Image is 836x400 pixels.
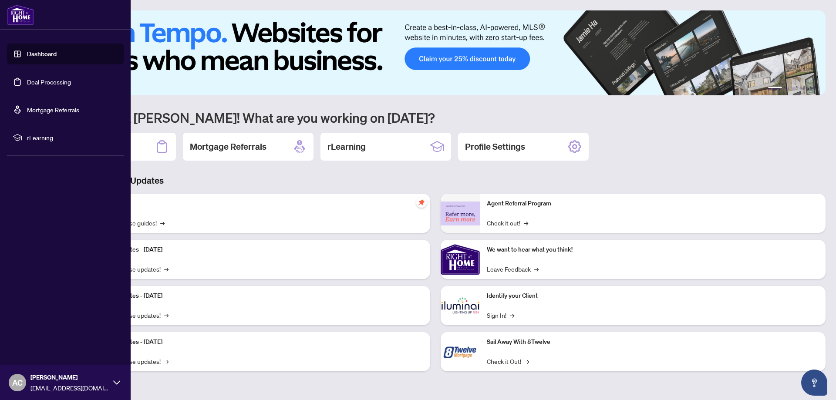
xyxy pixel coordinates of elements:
span: → [510,310,514,320]
p: Agent Referral Program [487,199,819,208]
p: Sail Away With 8Twelve [487,337,819,347]
span: → [160,218,165,228]
h2: Mortgage Referrals [190,141,266,153]
span: → [164,310,169,320]
span: → [525,356,529,366]
span: → [164,264,169,274]
a: Sign In!→ [487,310,514,320]
p: Platform Updates - [DATE] [91,337,423,347]
a: Check it out!→ [487,218,528,228]
a: Check it Out!→ [487,356,529,366]
span: → [534,264,539,274]
p: Identify your Client [487,291,819,301]
h1: Welcome back [PERSON_NAME]! What are you working on [DATE]? [45,109,826,126]
img: Sail Away With 8Twelve [441,332,480,371]
img: Identify your Client [441,286,480,325]
p: We want to hear what you think! [487,245,819,255]
a: Dashboard [27,50,57,58]
button: 6 [813,87,817,90]
img: Agent Referral Program [441,202,480,225]
span: → [164,356,169,366]
img: Slide 0 [45,10,826,95]
button: 4 [799,87,803,90]
p: Platform Updates - [DATE] [91,245,423,255]
img: logo [7,4,34,25]
p: Platform Updates - [DATE] [91,291,423,301]
span: [PERSON_NAME] [30,373,109,382]
span: pushpin [416,197,427,208]
button: 3 [792,87,796,90]
img: We want to hear what you think! [441,240,480,279]
button: 5 [806,87,810,90]
a: Leave Feedback→ [487,264,539,274]
span: AC [12,376,23,389]
span: [EMAIL_ADDRESS][DOMAIN_NAME] [30,383,109,393]
h2: rLearning [327,141,366,153]
a: Deal Processing [27,78,71,86]
p: Self-Help [91,199,423,208]
a: Mortgage Referrals [27,106,79,114]
button: Open asap [801,370,827,396]
button: 1 [768,87,782,90]
button: 2 [785,87,789,90]
span: → [524,218,528,228]
span: rLearning [27,133,118,142]
h3: Brokerage & Industry Updates [45,175,826,187]
h2: Profile Settings [465,141,525,153]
